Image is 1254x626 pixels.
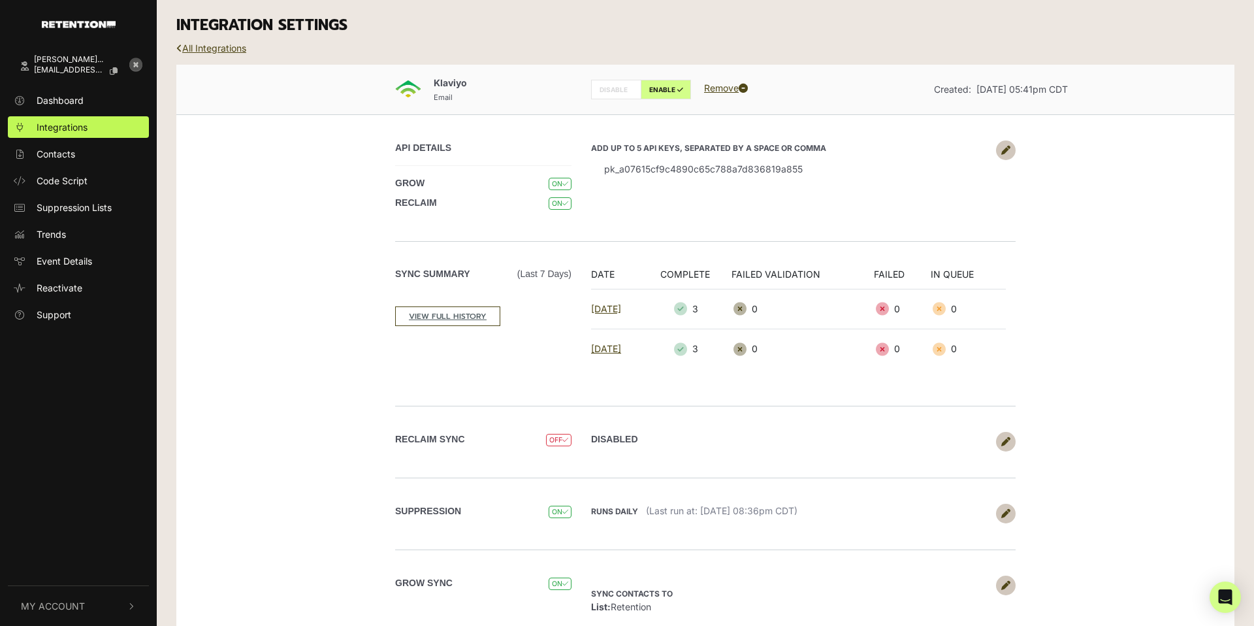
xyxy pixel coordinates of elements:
label: ENABLE [641,80,691,99]
span: OFF [546,434,571,446]
a: Contacts [8,143,149,165]
a: Suppression Lists [8,197,149,218]
span: Support [37,308,71,321]
th: IN QUEUE [931,267,1006,289]
span: Contacts [37,147,75,161]
button: My Account [8,586,149,626]
span: My Account [21,599,85,613]
td: 0 [874,329,931,369]
span: Created: [934,84,971,95]
a: All Integrations [176,42,246,54]
label: Sync Summary [395,267,571,281]
a: [DATE] [591,303,621,314]
strong: Disabled [591,434,638,444]
label: Reclaim Sync [395,433,465,446]
span: Suppression Lists [37,201,112,214]
span: Reactivate [37,281,82,295]
td: 0 [731,289,874,329]
td: 0 [874,289,931,329]
td: 0 [931,289,1006,329]
label: API DETAILS [395,141,451,155]
a: Trends [8,223,149,245]
span: [EMAIL_ADDRESS][PERSON_NAME][DOMAIN_NAME] [34,65,105,74]
span: Code Script [37,174,88,188]
span: (Last run at: [DATE] 08:36pm CDT) [646,505,797,516]
span: Klaviyo [434,77,467,88]
th: FAILED VALIDATION [731,267,874,289]
span: (Last 7 days) [517,267,571,281]
span: ON [549,578,571,590]
h3: INTEGRATION SETTINGS [176,16,1234,35]
li: pk_a07615cf9c4890c65c788a7d836819a855 [591,154,989,184]
label: DISABLE [591,80,641,99]
img: Klaviyo [395,76,421,102]
a: Support [8,304,149,325]
td: 3 [647,289,731,329]
span: ON [549,178,571,190]
a: Code Script [8,170,149,191]
span: Event Details [37,254,92,268]
a: Dashboard [8,90,149,111]
th: COMPLETE [647,267,731,289]
a: Remove [704,82,748,93]
a: Integrations [8,116,149,138]
label: Grow Sync [395,576,453,590]
td: 0 [931,329,1006,369]
th: FAILED [874,267,931,289]
span: Retention [591,587,678,612]
span: ON [549,197,571,210]
th: DATE [591,267,647,289]
strong: List: [591,601,611,612]
label: RECLAIM [395,196,437,210]
label: SUPPRESSION [395,504,461,518]
span: Dashboard [37,93,84,107]
label: GROW [395,176,425,190]
td: 3 [647,329,731,369]
div: [PERSON_NAME]... [34,55,128,64]
span: ON [549,506,571,518]
strong: Sync contacts to [591,589,673,599]
span: Integrations [37,120,88,134]
div: Open Intercom Messenger [1210,582,1241,613]
a: Event Details [8,250,149,272]
td: 0 [731,329,874,369]
small: Email [434,93,453,102]
strong: Add up to 5 API keys, separated by a space or comma [591,143,826,153]
a: [DATE] [591,343,621,354]
a: VIEW FULL HISTORY [395,306,500,326]
a: [PERSON_NAME]... [EMAIL_ADDRESS][PERSON_NAME][DOMAIN_NAME] [8,49,123,84]
span: Trends [37,227,66,241]
a: Reactivate [8,277,149,299]
strong: Runs daily [591,506,638,516]
img: Retention.com [42,21,116,28]
span: [DATE] 05:41pm CDT [976,84,1068,95]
